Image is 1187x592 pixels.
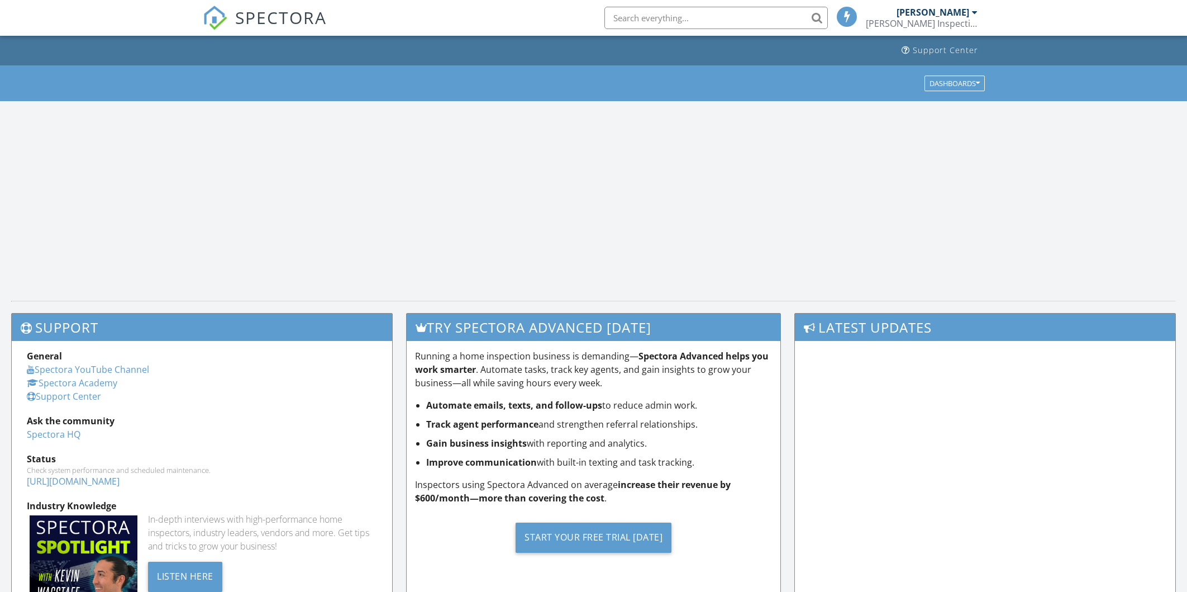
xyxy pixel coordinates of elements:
div: In-depth interviews with high-performance home inspectors, industry leaders, vendors and more. Ge... [148,513,377,553]
div: Status [27,452,377,466]
a: Support Center [897,40,983,61]
img: The Best Home Inspection Software - Spectora [203,6,227,30]
p: Inspectors using Spectora Advanced on average . [415,478,772,505]
strong: Improve communication [426,456,537,468]
strong: Spectora Advanced helps you work smarter [415,350,769,376]
strong: increase their revenue by $600/month—more than covering the cost [415,479,731,504]
a: Start Your Free Trial [DATE] [415,514,772,561]
li: to reduce admin work. [426,399,772,412]
a: Spectora Academy [27,377,117,389]
a: SPECTORA [203,15,327,39]
a: Support Center [27,390,101,402]
div: Ask the community [27,414,377,428]
div: Start Your Free Trial [DATE] [516,523,671,553]
strong: Automate emails, texts, and follow-ups [426,399,602,411]
div: [PERSON_NAME] [897,7,969,18]
strong: General [27,350,62,362]
h3: Latest Updates [795,314,1175,341]
h3: Try spectora advanced [DATE] [407,314,780,341]
strong: Gain business insights [426,437,527,449]
input: Search everything... [604,7,828,29]
a: [URL][DOMAIN_NAME] [27,475,120,487]
h3: Support [12,314,392,341]
button: Dashboards [924,75,985,91]
li: with built-in texting and task tracking. [426,456,772,469]
div: Kloeker Inspections [866,18,978,29]
div: Dashboards [929,79,980,87]
div: Support Center [913,45,978,55]
li: with reporting and analytics. [426,437,772,450]
span: SPECTORA [235,6,327,29]
li: and strengthen referral relationships. [426,418,772,431]
a: Listen Here [148,570,222,582]
div: Industry Knowledge [27,499,377,513]
p: Running a home inspection business is demanding— . Automate tasks, track key agents, and gain ins... [415,349,772,390]
div: Check system performance and scheduled maintenance. [27,466,377,475]
strong: Track agent performance [426,418,538,430]
a: Spectora HQ [27,428,80,441]
div: Listen Here [148,562,222,592]
a: Spectora YouTube Channel [27,363,149,376]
